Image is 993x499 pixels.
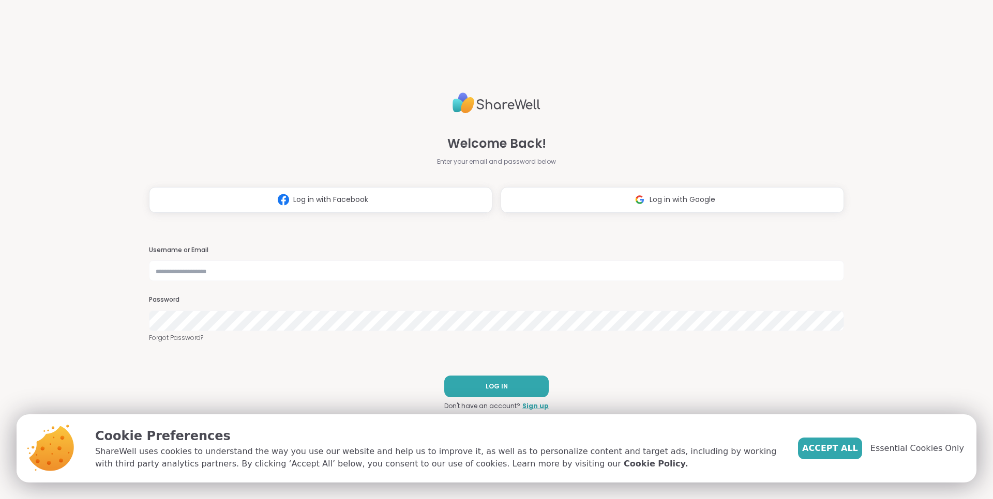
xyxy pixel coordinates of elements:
[447,134,546,153] span: Welcome Back!
[274,190,293,209] img: ShareWell Logomark
[486,382,508,391] span: LOG IN
[522,401,549,411] a: Sign up
[630,190,650,209] img: ShareWell Logomark
[293,194,368,205] span: Log in with Facebook
[437,157,556,166] span: Enter your email and password below
[149,187,492,213] button: Log in with Facebook
[95,427,781,445] p: Cookie Preferences
[149,295,844,304] h3: Password
[149,333,844,342] a: Forgot Password?
[798,438,862,459] button: Accept All
[501,187,844,213] button: Log in with Google
[149,246,844,255] h3: Username or Email
[444,376,549,397] button: LOG IN
[444,401,520,411] span: Don't have an account?
[870,442,964,455] span: Essential Cookies Only
[802,442,858,455] span: Accept All
[453,88,540,118] img: ShareWell Logo
[624,458,688,470] a: Cookie Policy.
[650,194,715,205] span: Log in with Google
[95,445,781,470] p: ShareWell uses cookies to understand the way you use our website and help us to improve it, as we...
